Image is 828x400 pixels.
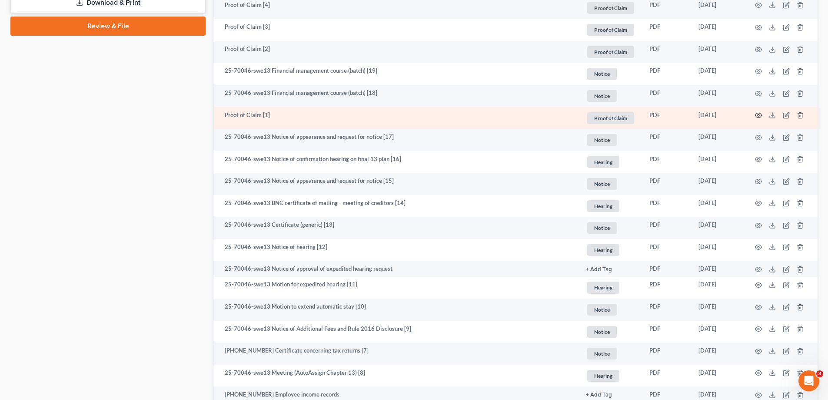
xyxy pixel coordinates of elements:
span: Proof of Claim [587,2,634,14]
td: [DATE] [692,151,745,173]
a: Review & File [10,17,206,36]
span: Proof of Claim [587,24,634,36]
td: PDF [642,365,692,387]
a: Notice [586,89,635,103]
a: + Add Tag [586,265,635,273]
span: Hearing [587,200,619,212]
td: PDF [642,321,692,343]
td: 25-70046-swe13 Notice of appearance and request for notice [15] [214,173,579,195]
td: PDF [642,107,692,129]
a: Notice [586,303,635,317]
td: PDF [642,343,692,365]
td: PDF [642,85,692,107]
a: Hearing [586,280,635,295]
td: 25-70046-swe13 Notice of appearance and request for notice [17] [214,129,579,151]
a: + Add Tag [586,390,635,399]
a: Hearing [586,155,635,169]
td: Proof of Claim [2] [214,41,579,63]
span: Notice [587,348,617,360]
td: 25-70046-swe13 Certificate (generic) [13] [214,217,579,239]
td: [DATE] [692,173,745,195]
a: Proof of Claim [586,1,635,15]
a: Hearing [586,199,635,213]
td: Proof of Claim [1] [214,107,579,129]
td: PDF [642,173,692,195]
td: 25-70046-swe13 Notice of confirmation hearing on final 13 plan [16] [214,151,579,173]
td: [PHONE_NUMBER] Certificate concerning tax returns [7] [214,343,579,365]
span: Notice [587,134,617,146]
span: Hearing [587,244,619,256]
td: PDF [642,151,692,173]
td: [DATE] [692,63,745,85]
td: [DATE] [692,41,745,63]
a: Notice [586,346,635,361]
button: + Add Tag [586,267,612,272]
td: [DATE] [692,321,745,343]
a: Notice [586,67,635,81]
span: 3 [816,370,823,377]
td: PDF [642,217,692,239]
span: Notice [587,90,617,102]
span: Proof of Claim [587,112,634,124]
td: 25-70046-swe13 Financial management course (batch) [18] [214,85,579,107]
td: PDF [642,261,692,277]
td: PDF [642,277,692,299]
td: 25-70046-swe13 Motion for expedited hearing [11] [214,277,579,299]
td: [DATE] [692,343,745,365]
td: [DATE] [692,195,745,217]
td: [DATE] [692,365,745,387]
iframe: Intercom live chat [798,370,819,391]
a: Proof of Claim [586,23,635,37]
td: PDF [642,41,692,63]
td: Proof of Claim [3] [214,19,579,41]
td: PDF [642,239,692,261]
td: [DATE] [692,19,745,41]
span: Hearing [587,282,619,293]
span: Hearing [587,370,619,382]
td: [DATE] [692,107,745,129]
td: [DATE] [692,85,745,107]
td: 25-70046-swe13 Notice of hearing [12] [214,239,579,261]
td: PDF [642,299,692,321]
a: Hearing [586,369,635,383]
button: + Add Tag [586,392,612,398]
td: 25-70046-swe13 Meeting (AutoAssign Chapter 13) [8] [214,365,579,387]
td: [DATE] [692,299,745,321]
td: [DATE] [692,261,745,277]
td: PDF [642,19,692,41]
td: 25-70046-swe13 BNC certificate of mailing - meeting of creditors [14] [214,195,579,217]
td: PDF [642,129,692,151]
a: Notice [586,325,635,339]
td: [DATE] [692,217,745,239]
span: Notice [587,178,617,190]
td: 25-70046-swe13 Notice of approval of expedited hearing request [214,261,579,277]
td: [DATE] [692,239,745,261]
td: 25-70046-swe13 Notice of Additional Fees and Rule 2016 Disclosure [9] [214,321,579,343]
span: Proof of Claim [587,46,634,58]
span: Hearing [587,156,619,168]
td: [DATE] [692,277,745,299]
a: Notice [586,221,635,235]
td: 25-70046-swe13 Motion to extend automatic stay [10] [214,299,579,321]
td: 25-70046-swe13 Financial management course (batch) [19] [214,63,579,85]
a: Hearing [586,243,635,257]
a: Proof of Claim [586,45,635,59]
span: Notice [587,68,617,80]
span: Notice [587,222,617,234]
a: Proof of Claim [586,111,635,125]
td: PDF [642,195,692,217]
a: Notice [586,133,635,147]
a: Notice [586,177,635,191]
span: Notice [587,304,617,316]
td: [DATE] [692,129,745,151]
span: Notice [587,326,617,338]
td: PDF [642,63,692,85]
